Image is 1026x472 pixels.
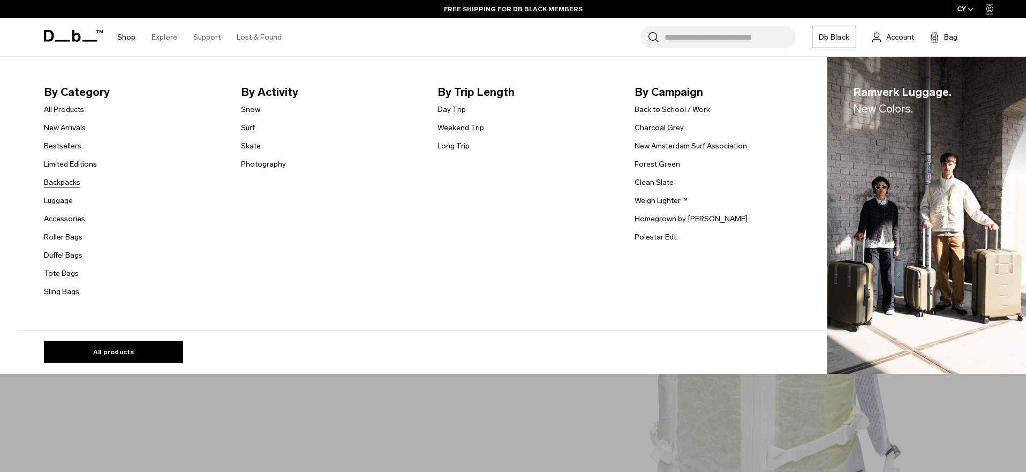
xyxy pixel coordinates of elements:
[109,18,290,56] nav: Main Navigation
[872,31,914,43] a: Account
[437,140,470,152] a: Long Trip
[241,122,255,133] a: Surf
[44,341,183,363] a: All products
[44,159,97,170] a: Limited Editions
[44,268,79,279] a: Tote Bags
[944,32,957,43] span: Bag
[117,18,135,56] a: Shop
[152,18,177,56] a: Explore
[193,18,221,56] a: Support
[827,57,1026,374] a: Ramverk Luggage.New Colors. Db
[635,195,688,206] a: Weigh Lighter™
[44,250,82,261] a: Duffel Bags
[635,84,814,101] span: By Campaign
[44,140,81,152] a: Bestsellers
[437,84,617,101] span: By Trip Length
[635,159,680,170] a: Forest Green
[812,26,856,48] a: Db Black
[44,177,80,188] a: Backpacks
[44,286,79,297] a: Sling Bags
[853,102,913,115] span: New Colors.
[241,140,261,152] a: Skate
[44,231,82,243] a: Roller Bags
[635,231,678,243] a: Polestar Edt.
[444,4,583,14] a: FREE SHIPPING FOR DB BLACK MEMBERS
[635,104,710,115] a: Back to School / Work
[635,177,674,188] a: Clean Slate
[886,32,914,43] span: Account
[241,84,421,101] span: By Activity
[853,84,952,117] span: Ramverk Luggage.
[635,140,747,152] a: New Amsterdam Surf Association
[241,104,260,115] a: Snow
[44,104,84,115] a: All Products
[241,159,286,170] a: Photography
[437,104,466,115] a: Day Trip
[44,84,224,101] span: By Category
[44,122,86,133] a: New Arrivals
[437,122,484,133] a: Weekend Trip
[44,195,73,206] a: Luggage
[930,31,957,43] button: Bag
[635,122,684,133] a: Charcoal Grey
[827,57,1026,374] img: Db
[635,213,748,224] a: Homegrown by [PERSON_NAME]
[44,213,85,224] a: Accessories
[237,18,282,56] a: Lost & Found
